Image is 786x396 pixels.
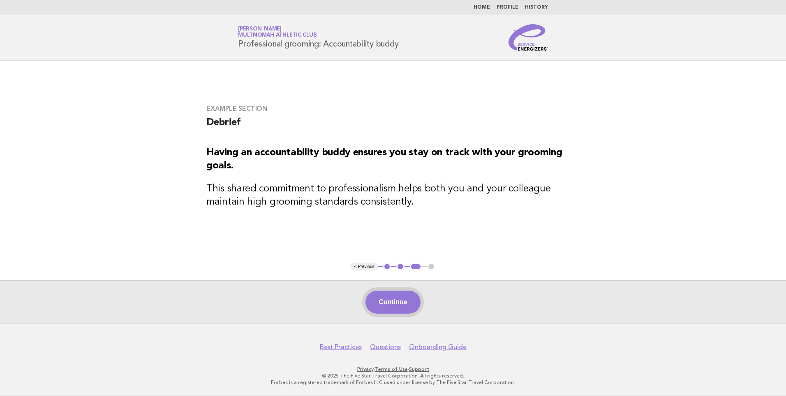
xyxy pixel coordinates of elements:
p: · · [141,366,645,373]
span: Multnomah Athletic Club [238,33,317,38]
a: Onboarding Guide [409,343,467,351]
h3: Example Section [206,105,580,113]
a: Best Practices [320,343,362,351]
a: Home [474,5,490,10]
a: Profile [497,5,518,10]
p: Forbes is a registered trademark of Forbes LLC used under license by The Five Star Travel Corpora... [141,379,645,386]
h3: This shared commitment to professionalism helps both you and your colleague maintain high groomin... [206,182,580,209]
a: Support [409,366,429,372]
img: Service Energizers [509,24,548,51]
p: © 2025 The Five Star Travel Corporation. All rights reserved. [141,373,645,379]
a: History [525,5,548,10]
button: Continue [365,291,420,314]
strong: Having an accountability buddy ensures you stay on track with your grooming goals. [206,148,562,171]
button: 1 [383,263,391,271]
button: < Previous [351,263,377,271]
h2: Debrief [206,116,580,136]
a: [PERSON_NAME]Multnomah Athletic Club [238,26,317,38]
button: 2 [396,263,405,271]
a: Questions [370,343,401,351]
a: Privacy [357,366,374,372]
h1: Professional grooming: Accountability buddy [238,27,398,48]
a: Terms of Use [375,366,408,372]
button: 3 [410,263,422,271]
